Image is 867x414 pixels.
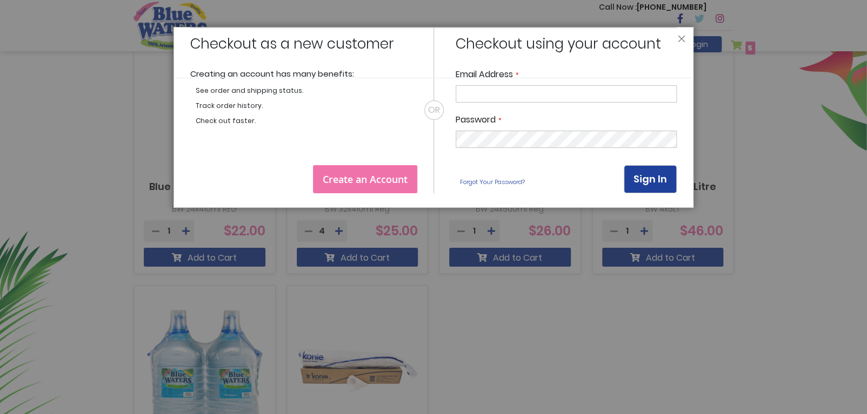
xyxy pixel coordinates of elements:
[323,173,408,186] span: Create an Account
[456,113,496,126] span: Password
[196,116,417,126] li: Check out faster.
[633,172,667,186] span: Sign In
[460,178,525,187] span: Forgot Your Password?
[313,165,417,193] a: Create an Account
[456,174,529,190] a: Forgot Your Password?
[196,101,417,111] li: Track order history.
[196,86,417,96] li: See order and shipping status.
[624,165,677,193] button: Sign In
